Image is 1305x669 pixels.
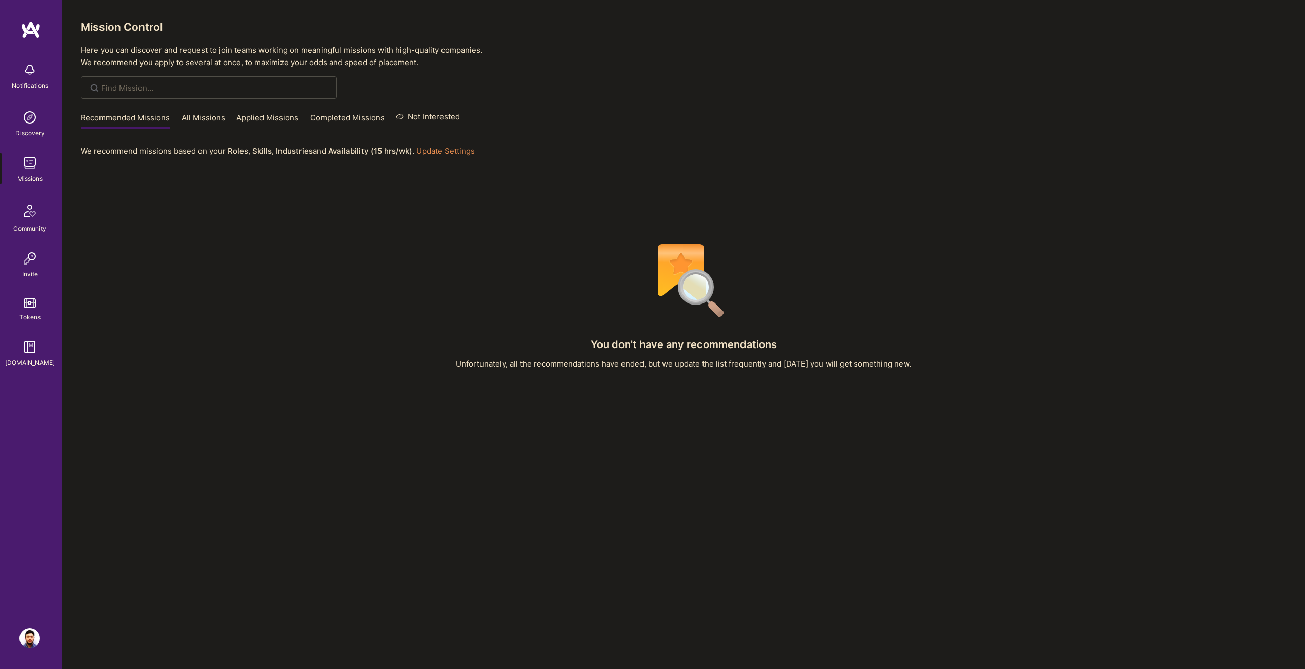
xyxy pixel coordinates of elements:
[19,628,40,648] img: User Avatar
[17,173,43,184] div: Missions
[81,21,1287,33] h3: Mission Control
[13,223,46,234] div: Community
[17,628,43,648] a: User Avatar
[81,112,170,129] a: Recommended Missions
[81,146,475,156] p: We recommend missions based on your , , and .
[328,146,412,156] b: Availability (15 hrs/wk)
[19,312,41,322] div: Tokens
[396,111,460,129] a: Not Interested
[19,337,40,357] img: guide book
[19,153,40,173] img: teamwork
[81,44,1287,69] p: Here you can discover and request to join teams working on meaningful missions with high-quality ...
[15,128,45,138] div: Discovery
[19,59,40,80] img: bell
[5,357,55,368] div: [DOMAIN_NAME]
[89,82,101,94] i: icon SearchGrey
[21,21,41,39] img: logo
[182,112,225,129] a: All Missions
[236,112,298,129] a: Applied Missions
[24,298,36,308] img: tokens
[19,107,40,128] img: discovery
[12,80,48,91] div: Notifications
[310,112,385,129] a: Completed Missions
[416,146,475,156] a: Update Settings
[22,269,38,279] div: Invite
[17,198,42,223] img: Community
[252,146,272,156] b: Skills
[640,237,727,325] img: No Results
[19,248,40,269] img: Invite
[456,358,911,369] div: Unfortunately, all the recommendations have ended, but we update the list frequently and [DATE] y...
[591,338,777,351] h4: You don't have any recommendations
[101,83,329,93] input: Find Mission...
[276,146,313,156] b: Industries
[228,146,248,156] b: Roles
